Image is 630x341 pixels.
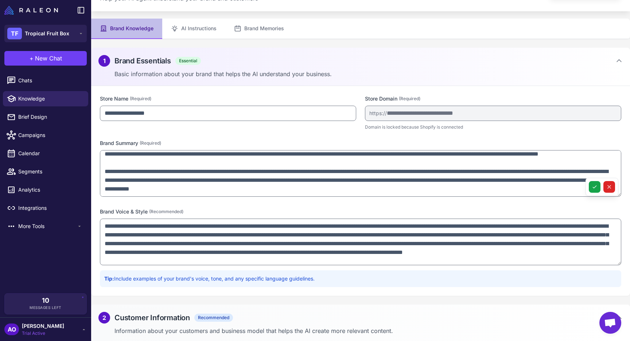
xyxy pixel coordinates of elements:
a: Calendar [3,146,88,161]
span: Messages Left [30,305,62,310]
p: Information about your customers and business model that helps the AI create more relevant content. [114,326,623,335]
button: AI Instructions [162,19,225,39]
div: 1 [98,55,110,67]
a: Integrations [3,200,88,216]
span: Tropical Fruit Box [25,30,69,38]
label: Store Domain [365,95,621,103]
p: Basic information about your brand that helps the AI understand your business. [114,70,623,78]
label: Brand Voice & Style [100,208,621,216]
span: + [30,54,34,63]
button: +New Chat [4,51,87,66]
span: (Required) [140,140,161,146]
a: Raleon Logo [4,6,61,15]
a: Chats [3,73,88,88]
span: Knowledge [18,95,82,103]
button: Cancel changes [603,181,615,193]
span: Trial Active [22,330,64,337]
span: Recommended [194,314,233,322]
a: Brief Design [3,109,88,125]
a: Segments [3,164,88,179]
button: Save changes [589,181,600,193]
p: Domain is locked because Shopify is connected [365,124,621,130]
span: Brief Design [18,113,82,121]
span: Chats [18,77,82,85]
img: Raleon Logo [4,6,58,15]
div: TF [7,28,22,39]
a: Analytics [3,182,88,197]
span: Campaigns [18,131,82,139]
h2: Customer Information [114,312,190,323]
button: TFTropical Fruit Box [4,25,87,42]
button: Brand Knowledge [91,19,162,39]
a: Knowledge [3,91,88,106]
span: (Recommended) [149,208,183,215]
button: Brand Memories [225,19,293,39]
label: Brand Summary [100,139,621,147]
span: New Chat [35,54,62,63]
a: Campaigns [3,128,88,143]
strong: Tip: [104,275,114,282]
span: (Required) [399,95,420,102]
span: Integrations [18,204,82,212]
p: Include examples of your brand's voice, tone, and any specific language guidelines. [104,275,617,283]
div: Open chat [599,312,621,334]
h2: Brand Essentials [114,55,171,66]
div: 2 [98,312,110,324]
span: Calendar [18,149,82,157]
span: [PERSON_NAME] [22,322,64,330]
label: Store Name [100,95,356,103]
span: More Tools [18,222,77,230]
span: Analytics [18,186,82,194]
div: AO [4,324,19,335]
span: (Required) [130,95,151,102]
span: Segments [18,168,82,176]
span: 10 [42,297,49,304]
span: Essential [175,57,201,65]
